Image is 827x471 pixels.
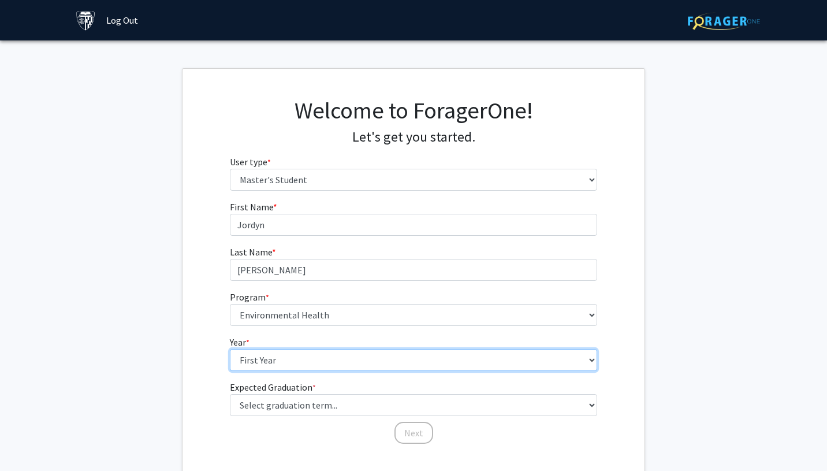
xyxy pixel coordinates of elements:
label: Year [230,335,249,349]
label: Program [230,290,269,304]
label: Expected Graduation [230,380,316,394]
img: ForagerOne Logo [688,12,760,30]
h1: Welcome to ForagerOne! [230,97,598,124]
span: First Name [230,201,273,213]
img: Johns Hopkins University Logo [76,10,96,31]
label: User type [230,155,271,169]
button: Next [394,422,433,444]
h4: Let's get you started. [230,129,598,146]
span: Last Name [230,246,272,258]
iframe: Chat [9,419,49,462]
